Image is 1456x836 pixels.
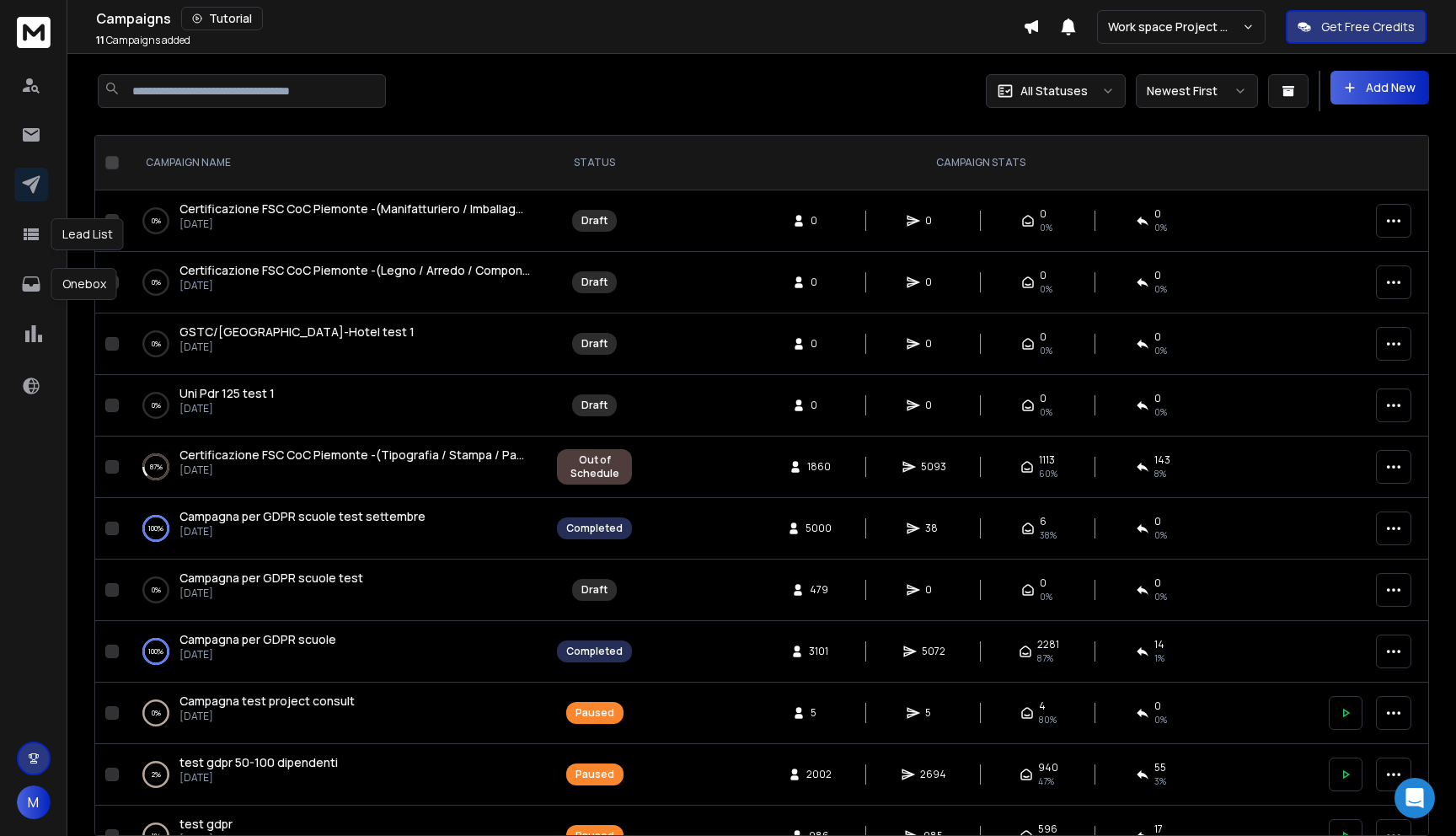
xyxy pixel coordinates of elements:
div: Paused [575,706,614,720]
span: 0 [925,399,942,412]
span: 5093 [921,460,946,474]
span: 0 [925,276,942,289]
span: 3101 [809,645,828,658]
p: All Statuses [1020,83,1088,99]
p: 0 % [152,274,161,291]
p: 0 % [152,397,161,414]
span: test gdpr [179,816,233,832]
span: Certificazione FSC CoC Piemonte -(Legno / Arredo / Componentistica in legno) Test 1 [179,262,660,278]
span: 2002 [806,768,832,781]
div: Draft [581,276,608,289]
span: Campagna per GDPR scuole [179,631,336,647]
span: Campagna per GDPR scuole test [179,570,363,586]
span: Campagna test project consult [179,693,355,709]
span: 80 % [1039,713,1057,726]
span: 17 [1154,823,1163,836]
a: test gdpr 50-100 dipendenti [179,754,338,771]
span: 1860 [807,460,831,474]
span: 0 % [1154,713,1167,726]
p: 0 % [152,705,161,721]
p: [DATE] [179,402,275,415]
td: 100%Campagna per GDPR scuole[DATE] [126,621,547,683]
p: [DATE] [179,587,363,600]
a: Campagna per GDPR scuole [179,631,336,648]
th: CAMPAIGN NAME [126,136,547,190]
span: 0% [1040,344,1052,357]
span: 47 % [1038,774,1054,788]
p: 100 % [148,520,163,537]
p: [DATE] [179,525,426,539]
span: 4 [1039,699,1046,713]
button: Get Free Credits [1286,10,1427,44]
a: Certificazione FSC CoC Piemonte -(Legno / Arredo / Componentistica in legno) Test 1 [179,262,530,279]
span: 596 [1038,823,1057,836]
span: 0% [1154,282,1167,296]
span: 0 [1040,269,1046,282]
div: Draft [581,214,608,228]
span: 0 [925,583,942,597]
span: 0% [1154,221,1167,234]
span: 143 [1154,453,1170,467]
span: 0 [1154,207,1161,221]
a: test gdpr [179,816,233,833]
span: 0 [1154,269,1161,282]
span: 0 [925,214,942,228]
span: 14 [1154,638,1164,651]
span: 0 [1040,330,1046,344]
button: Add New [1330,71,1429,104]
td: 0%Certificazione FSC CoC Piemonte -(Legno / Arredo / Componentistica in legno) Test 1[DATE] [126,252,547,313]
p: 0 % [152,212,161,229]
p: [DATE] [179,710,355,723]
button: M [17,785,51,819]
td: 100%Campagna per GDPR scuole test settembre[DATE] [126,498,547,560]
span: GSTC/[GEOGRAPHIC_DATA]-Hotel test 1 [179,324,415,340]
span: 479 [810,583,828,597]
p: 0 % [152,581,161,598]
span: 55 [1154,761,1166,774]
p: 100 % [148,643,163,660]
a: Campagna test project consult [179,693,355,710]
a: Certificazione FSC CoC Piemonte -(Manifatturiero / Imballaggi industriali / Packaging accessorio)... [179,201,530,217]
span: 0% [1040,282,1052,296]
span: 0% [1040,590,1052,603]
p: 2 % [152,766,161,783]
span: 0% [1154,405,1167,419]
p: [DATE] [179,464,530,477]
span: 38 % [1040,528,1057,542]
p: [DATE] [179,340,415,354]
span: 940 [1038,761,1058,774]
span: 0 [1154,392,1161,405]
p: [DATE] [179,217,530,231]
p: 87 % [150,458,163,475]
a: GSTC/[GEOGRAPHIC_DATA]-Hotel test 1 [179,324,415,340]
span: 0 [1040,207,1046,221]
td: 0%Certificazione FSC CoC Piemonte -(Manifatturiero / Imballaggi industriali / Packaging accessori... [126,190,547,252]
a: Campagna per GDPR scuole test [179,570,363,587]
button: Newest First [1136,74,1258,108]
span: 0 [1154,515,1161,528]
span: 0 [811,276,827,289]
td: 2%test gdpr 50-100 dipendenti[DATE] [126,744,547,806]
span: 0 [1040,392,1046,405]
a: Campagna per GDPR scuole test settembre [179,508,426,525]
th: CAMPAIGN STATS [642,136,1319,190]
div: Draft [581,583,608,597]
td: 0%Campagna test project consult[DATE] [126,683,547,744]
span: 2694 [920,768,946,781]
p: Campaigns added [96,34,190,47]
div: Draft [581,337,608,351]
p: 0 % [152,335,161,352]
div: Campaigns [96,7,1023,30]
a: Uni Pdr 125 test 1 [179,385,275,402]
span: 0 [1154,330,1161,344]
p: Get Free Credits [1321,19,1415,35]
th: STATUS [547,136,642,190]
div: Completed [566,522,623,535]
span: 0 [1154,576,1161,590]
span: Campagna per GDPR scuole test settembre [179,508,426,524]
div: Onebox [51,268,117,300]
span: 5 [925,706,942,720]
span: Uni Pdr 125 test 1 [179,385,275,401]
